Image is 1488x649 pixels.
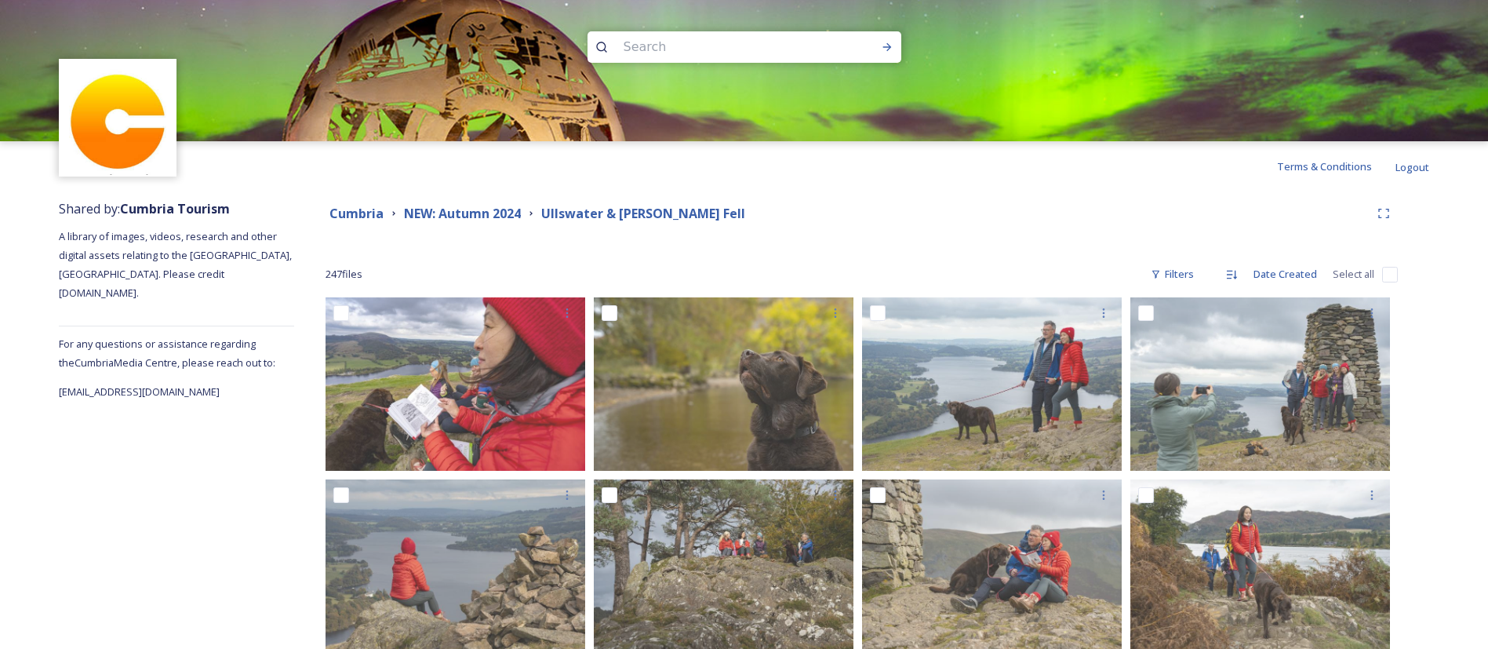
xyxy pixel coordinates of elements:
strong: Cumbria [329,205,384,222]
img: 20241015_PaulMitchell_CUMBRIATOURISM_WestUllswater_-122.jpg [862,297,1122,471]
span: 247 file s [326,267,362,282]
span: Shared by: [59,200,230,217]
img: images.jpg [61,61,175,175]
img: 20241015_PaulMitchell_CUMBRIATOURISM_WestUllswater_-130.jpg [326,297,585,471]
img: 20241015_PaulMitchell_CUMBRIATOURISM_WestUllswater_-4.jpg [594,297,853,471]
span: For any questions or assistance regarding the Cumbria Media Centre, please reach out to: [59,337,275,370]
strong: Ullswater & [PERSON_NAME] Fell [541,205,745,222]
span: [EMAIL_ADDRESS][DOMAIN_NAME] [59,385,220,399]
strong: Cumbria Tourism [120,200,230,217]
div: Date Created [1246,259,1325,290]
a: Terms & Conditions [1277,157,1395,176]
img: 20241015_PaulMitchell_CUMBRIATOURISM_WestUllswater_-119.jpg [1130,297,1390,471]
strong: NEW: Autumn 2024 [404,205,521,222]
span: Terms & Conditions [1277,159,1372,173]
span: Logout [1395,160,1429,174]
span: A library of images, videos, research and other digital assets relating to the [GEOGRAPHIC_DATA],... [59,229,294,300]
span: Select all [1333,267,1374,282]
div: Filters [1143,259,1202,290]
input: Search [616,30,831,64]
